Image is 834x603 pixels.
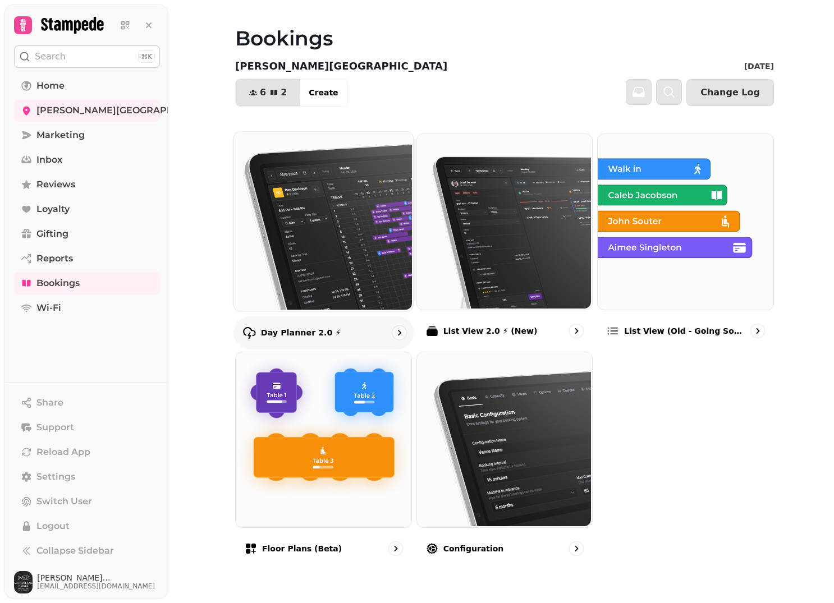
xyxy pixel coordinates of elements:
span: Reload App [36,445,90,459]
img: List View 2.0 ⚡ (New) [416,133,592,309]
a: Inbox [14,149,160,171]
button: Reload App [14,441,160,463]
span: [PERSON_NAME][GEOGRAPHIC_DATA] [36,104,216,117]
button: Logout [14,515,160,537]
span: [PERSON_NAME][GEOGRAPHIC_DATA] [37,574,160,582]
svg: go to [393,327,405,338]
a: List View 2.0 ⚡ (New)List View 2.0 ⚡ (New) [416,134,593,347]
a: Settings [14,466,160,488]
a: Loyalty [14,198,160,220]
a: ConfigurationConfiguration [416,352,593,565]
span: Collapse Sidebar [36,544,114,558]
span: Create [309,89,338,96]
img: User avatar [14,571,33,593]
button: 62 [236,79,300,106]
button: Support [14,416,160,439]
p: [PERSON_NAME][GEOGRAPHIC_DATA] [235,58,447,74]
span: Inbox [36,153,62,167]
span: Logout [36,519,70,533]
a: Day Planner 2.0 ⚡Day Planner 2.0 ⚡ [233,131,414,349]
a: Floor Plans (beta)Floor Plans (beta) [235,352,412,565]
a: List view (Old - going soon)List view (Old - going soon) [597,134,774,347]
button: Collapse Sidebar [14,540,160,562]
svg: go to [390,543,401,554]
span: 2 [281,88,287,97]
a: Bookings [14,272,160,294]
a: Reports [14,247,160,270]
p: Search [35,50,66,63]
img: List view (Old - going soon) [597,133,772,309]
img: Configuration [416,351,592,527]
p: Day Planner 2.0 ⚡ [261,327,341,338]
svg: go to [571,543,582,554]
p: Floor Plans (beta) [262,543,342,554]
span: Reviews [36,178,75,191]
p: Configuration [443,543,504,554]
img: Floor Plans (beta) [235,351,410,527]
span: 6 [260,88,266,97]
a: [PERSON_NAME][GEOGRAPHIC_DATA] [14,99,160,122]
button: Change Log [686,79,774,106]
button: Create [300,79,347,106]
img: Day Planner 2.0 ⚡ [233,131,412,310]
span: Reports [36,252,73,265]
a: Wi-Fi [14,297,160,319]
button: Share [14,392,160,414]
span: Share [36,396,63,409]
svg: go to [752,325,763,337]
div: ⌘K [138,50,155,63]
span: Bookings [36,277,80,290]
span: Support [36,421,74,434]
svg: go to [571,325,582,337]
span: [EMAIL_ADDRESS][DOMAIN_NAME] [37,582,160,591]
button: Switch User [14,490,160,513]
button: User avatar[PERSON_NAME][GEOGRAPHIC_DATA][EMAIL_ADDRESS][DOMAIN_NAME] [14,571,160,593]
p: List view (Old - going soon) [624,325,746,337]
p: List View 2.0 ⚡ (New) [443,325,538,337]
span: Switch User [36,495,92,508]
span: Gifting [36,227,68,241]
a: Marketing [14,124,160,146]
a: Gifting [14,223,160,245]
span: Marketing [36,128,85,142]
a: Home [14,75,160,97]
span: Settings [36,470,75,484]
a: Reviews [14,173,160,196]
p: [DATE] [744,61,774,72]
span: Loyalty [36,202,70,216]
span: Wi-Fi [36,301,61,315]
span: Home [36,79,65,93]
button: Search⌘K [14,45,160,68]
span: Change Log [700,88,760,97]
